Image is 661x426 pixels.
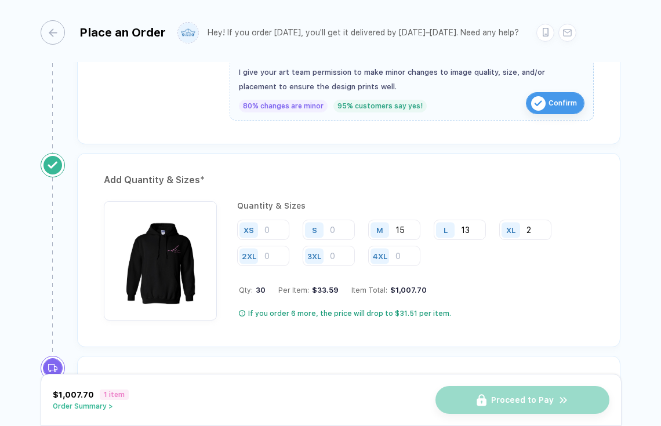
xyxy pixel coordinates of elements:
[100,389,129,400] span: 1 item
[53,390,94,399] span: $1,007.70
[208,28,519,38] div: Hey! If you order [DATE], you'll get it delivered by [DATE]–[DATE]. Need any help?
[244,225,254,234] div: XS
[253,286,266,294] span: 30
[178,23,198,43] img: user profile
[526,92,584,114] button: iconConfirm
[239,100,328,112] div: 80% changes are minor
[53,402,129,410] button: Order Summary >
[237,201,594,210] div: Quantity & Sizes
[549,94,577,112] span: Confirm
[312,225,317,234] div: S
[309,286,339,294] div: $33.59
[239,65,584,94] div: I give your art team permission to make minor changes to image quality, size, and/or placement to...
[387,286,427,294] div: $1,007.70
[104,171,594,190] div: Add Quantity & Sizes
[239,286,266,294] div: Qty:
[373,252,387,260] div: 4XL
[351,286,427,294] div: Item Total:
[506,225,515,234] div: XL
[110,207,211,308] img: 15b79749-0823-4d88-8950-16b8dce26713_nt_front_1758765189728.jpg
[79,26,166,39] div: Place an Order
[278,286,339,294] div: Per Item:
[376,225,383,234] div: M
[444,225,448,234] div: L
[248,309,451,318] div: If you order 6 more, the price will drop to $31.51 per item.
[307,252,321,260] div: 3XL
[531,96,546,111] img: icon
[333,100,427,112] div: 95% customers say yes!
[242,252,256,260] div: 2XL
